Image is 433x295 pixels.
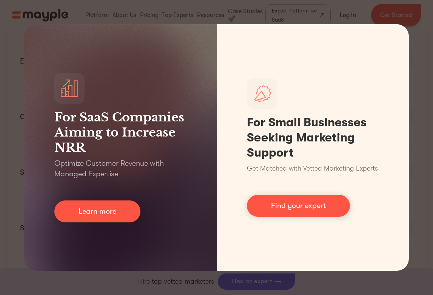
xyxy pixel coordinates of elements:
p: Optimize Customer Revenue with Managed Expertise [54,158,186,179]
a: Find your expert [247,195,350,217]
h1: For Small Businesses Seeking Marketing Support [247,115,379,160]
p: Get Matched with Vetted Marketing Experts [247,163,378,174]
h3: For SaaS Companies Aiming to Increase NRR [54,110,186,155]
a: Learn more [54,200,140,222]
